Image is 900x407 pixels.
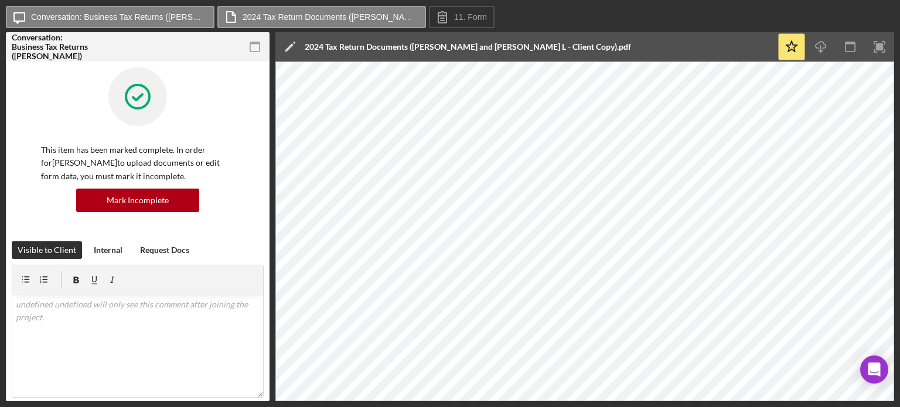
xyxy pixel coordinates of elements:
label: 11. Form [454,12,487,22]
button: Internal [88,241,128,259]
button: Conversation: Business Tax Returns ([PERSON_NAME]) [6,6,214,28]
div: Internal [94,241,122,259]
label: Conversation: Business Tax Returns ([PERSON_NAME]) [31,12,207,22]
button: Mark Incomplete [76,189,199,212]
button: Request Docs [134,241,195,259]
div: Request Docs [140,241,189,259]
button: 11. Form [429,6,495,28]
div: Conversation: Business Tax Returns ([PERSON_NAME]) [12,33,94,61]
div: Visible to Client [18,241,76,259]
button: Visible to Client [12,241,82,259]
label: 2024 Tax Return Documents ([PERSON_NAME] and [PERSON_NAME] L - Client Copy).pdf [243,12,418,22]
div: Mark Incomplete [107,189,169,212]
p: This item has been marked complete. In order for [PERSON_NAME] to upload documents or edit form d... [41,143,234,183]
div: Open Intercom Messenger [860,355,888,384]
div: 2024 Tax Return Documents ([PERSON_NAME] and [PERSON_NAME] L - Client Copy).pdf [305,42,631,52]
button: 2024 Tax Return Documents ([PERSON_NAME] and [PERSON_NAME] L - Client Copy).pdf [217,6,426,28]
